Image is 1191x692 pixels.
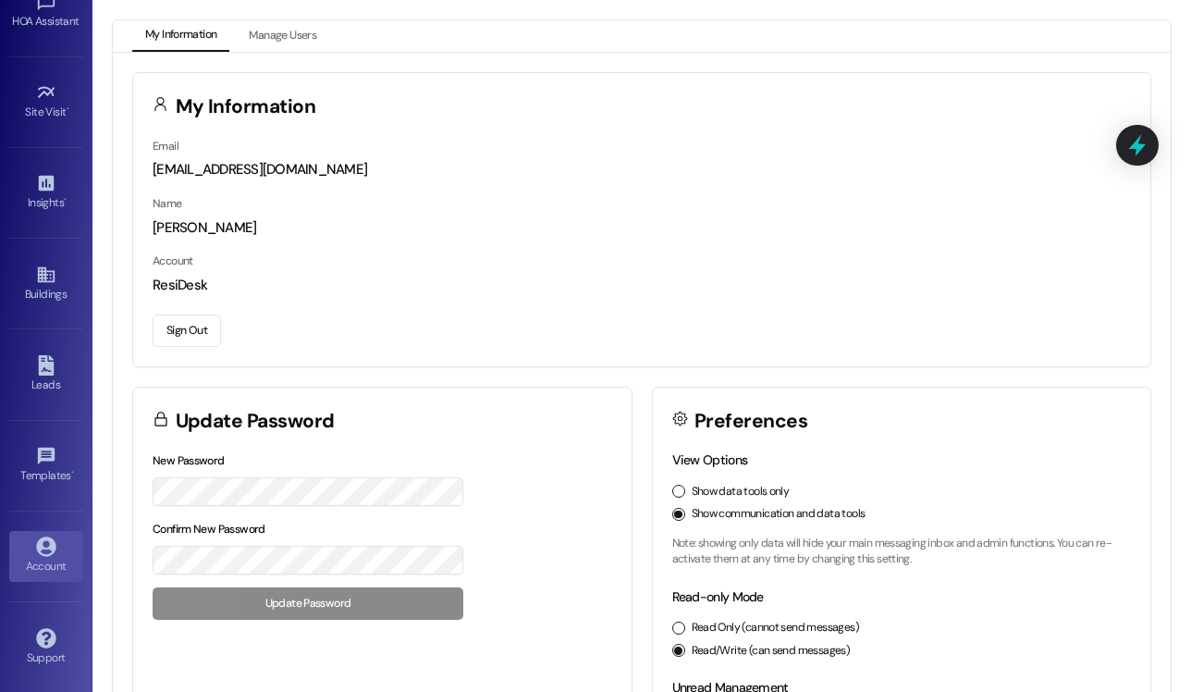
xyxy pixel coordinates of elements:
label: Read-only Mode [672,588,764,605]
div: ResiDesk [153,276,1131,295]
label: Show data tools only [692,484,790,500]
h3: My Information [176,97,316,117]
label: Email [153,139,178,154]
label: New Password [153,453,225,468]
p: Note: showing only data will hide your main messaging inbox and admin functions. You can re-activ... [672,536,1132,568]
h3: Update Password [176,412,335,431]
label: Read/Write (can send messages) [692,643,851,660]
a: Support [9,623,83,673]
label: View Options [672,451,748,468]
h3: Preferences [694,412,807,431]
span: • [64,193,67,206]
label: Account [153,253,193,268]
a: Account [9,531,83,581]
button: Sign Out [153,315,221,347]
label: Name [153,196,182,211]
a: Site Visit • [9,77,83,127]
div: [PERSON_NAME] [153,218,1131,238]
label: Show communication and data tools [692,506,866,523]
span: • [67,103,69,116]
span: • [71,466,74,479]
button: My Information [132,20,229,52]
a: Insights • [9,167,83,217]
a: Leads [9,350,83,400]
label: Read Only (cannot send messages) [692,620,859,636]
button: Manage Users [236,20,329,52]
div: [EMAIL_ADDRESS][DOMAIN_NAME] [153,160,1131,179]
label: Confirm New Password [153,522,265,537]
a: Buildings [9,259,83,309]
a: Templates • [9,440,83,490]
